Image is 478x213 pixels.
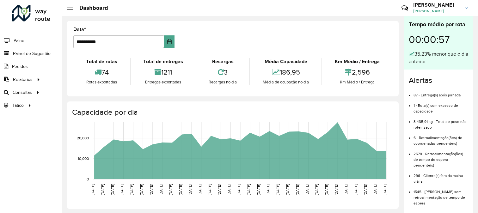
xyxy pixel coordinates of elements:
[252,65,320,79] div: 186,95
[414,168,468,184] li: 296 - Cliente(s) fora da malha viária
[334,184,338,195] text: [DATE]
[414,98,468,114] li: 1 - Rota(s) com excesso de capacidade
[198,58,248,65] div: Recargas
[414,130,468,146] li: 6 - Retroalimentação(ões) de coordenadas pendente(s)
[12,63,28,70] span: Pedidos
[324,79,391,85] div: Km Médio / Entrega
[132,65,194,79] div: 1211
[110,184,114,195] text: [DATE]
[13,50,51,57] span: Painel de Sugestão
[139,184,144,195] text: [DATE]
[73,26,86,33] label: Data
[75,65,128,79] div: 74
[101,184,105,195] text: [DATE]
[409,29,468,50] div: 00:00:57
[373,184,377,195] text: [DATE]
[78,156,89,161] text: 10,000
[324,184,328,195] text: [DATE]
[252,58,320,65] div: Média Capacidade
[227,184,231,195] text: [DATE]
[217,184,221,195] text: [DATE]
[178,184,182,195] text: [DATE]
[414,114,468,130] li: 3.435,91 kg - Total de peso não roteirizado
[409,76,468,85] h4: Alertas
[247,184,251,195] text: [DATE]
[198,79,248,85] div: Recargas no dia
[91,184,95,195] text: [DATE]
[256,184,260,195] text: [DATE]
[295,184,299,195] text: [DATE]
[12,102,24,109] span: Tático
[414,146,468,168] li: 2578 - Retroalimentação(ões) de tempo de espera pendente(s)
[409,50,468,65] div: 35,23% menor que o dia anterior
[383,184,387,195] text: [DATE]
[398,1,412,15] a: Contato Rápido
[252,79,320,85] div: Média de ocupação no dia
[120,184,124,195] text: [DATE]
[413,2,461,8] h3: [PERSON_NAME]
[188,184,192,195] text: [DATE]
[75,79,128,85] div: Rotas exportadas
[237,184,241,195] text: [DATE]
[324,65,391,79] div: 2,596
[149,184,153,195] text: [DATE]
[132,79,194,85] div: Entregas exportadas
[77,136,89,140] text: 20,000
[344,184,348,195] text: [DATE]
[363,184,367,195] text: [DATE]
[276,184,280,195] text: [DATE]
[414,184,468,206] li: 1545 - [PERSON_NAME] sem retroalimentação de tempo de espera
[409,20,468,29] div: Tempo médio por rota
[414,88,468,98] li: 87 - Entrega(s) após jornada
[132,58,194,65] div: Total de entregas
[315,184,319,195] text: [DATE]
[305,184,309,195] text: [DATE]
[354,184,358,195] text: [DATE]
[169,184,173,195] text: [DATE]
[13,76,33,83] span: Relatórios
[75,58,128,65] div: Total de rotas
[285,184,290,195] text: [DATE]
[73,4,108,11] h2: Dashboard
[130,184,134,195] text: [DATE]
[164,35,175,48] button: Choose Date
[87,177,89,181] text: 0
[198,184,202,195] text: [DATE]
[198,65,248,79] div: 3
[72,108,392,117] h4: Capacidade por dia
[14,37,25,44] span: Painel
[159,184,163,195] text: [DATE]
[413,8,461,14] span: [PERSON_NAME]
[324,58,391,65] div: Km Médio / Entrega
[13,89,32,96] span: Consultas
[208,184,212,195] text: [DATE]
[266,184,270,195] text: [DATE]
